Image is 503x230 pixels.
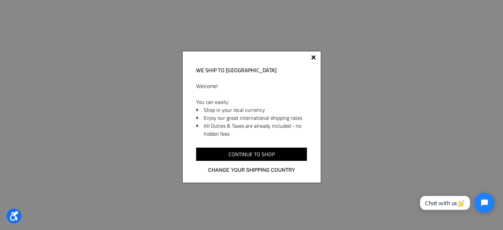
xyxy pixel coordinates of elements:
a: Change your shipping country [196,166,307,174]
iframe: Tidio Chat [413,187,500,218]
li: Enjoy our great international shipping rates [204,114,307,122]
p: You can easily: [196,98,307,106]
p: Welcome! [196,82,307,90]
input: Continue to shop [196,148,307,161]
h2: We ship to [GEOGRAPHIC_DATA] [196,66,307,74]
li: Shop in your local currency [204,106,307,114]
span: Phone Number [109,27,145,33]
li: All Duties & Taxes are already included - no hidden fees [204,122,307,138]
